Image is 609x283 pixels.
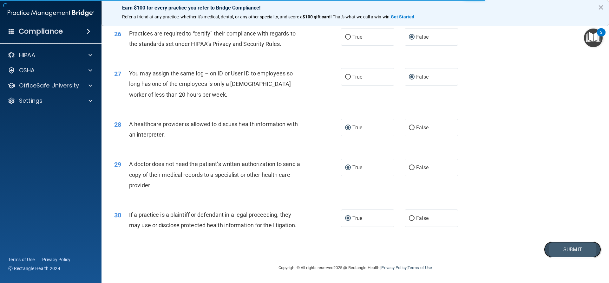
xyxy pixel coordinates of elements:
[352,74,362,80] span: True
[114,211,121,219] span: 30
[416,74,429,80] span: False
[416,125,429,131] span: False
[239,258,471,278] div: Copyright © All rights reserved 2025 @ Rectangle Health | |
[584,29,603,47] button: Open Resource Center, 2 new notifications
[19,27,63,36] h4: Compliance
[114,161,121,168] span: 29
[122,14,303,19] span: Refer a friend at any practice, whether it's medical, dental, or any other speciality, and score a
[8,97,92,105] a: Settings
[114,70,121,78] span: 27
[416,34,429,40] span: False
[345,216,351,221] input: True
[381,265,406,270] a: Privacy Policy
[345,35,351,40] input: True
[345,165,351,170] input: True
[408,265,432,270] a: Terms of Use
[114,121,121,128] span: 28
[8,265,60,272] span: Ⓒ Rectangle Health 2024
[352,215,362,221] span: True
[303,14,331,19] strong: $100 gift card
[409,165,415,170] input: False
[114,30,121,38] span: 26
[19,82,79,89] p: OfficeSafe University
[600,32,602,41] div: 2
[352,164,362,170] span: True
[391,14,415,19] a: Get Started
[129,121,298,138] span: A healthcare provider is allowed to discuss health information with an interpreter.
[8,256,35,263] a: Terms of Use
[416,164,429,170] span: False
[129,161,300,188] span: A doctor does not need the patient’s written authorization to send a copy of their medical record...
[122,5,588,11] p: Earn $100 for every practice you refer to Bridge Compliance!
[416,215,429,221] span: False
[352,125,362,131] span: True
[8,51,92,59] a: HIPAA
[409,35,415,40] input: False
[352,34,362,40] span: True
[409,75,415,80] input: False
[19,51,35,59] p: HIPAA
[129,211,297,228] span: If a practice is a plaintiff or defendant in a legal proceeding, they may use or disclose protect...
[331,14,391,19] span: ! That's what we call a win-win.
[129,70,293,98] span: You may assign the same log – on ID or User ID to employees so long has one of the employees is o...
[8,82,92,89] a: OfficeSafe University
[129,30,296,47] span: Practices are required to “certify” their compliance with regards to the standards set under HIPA...
[19,67,35,74] p: OSHA
[409,216,415,221] input: False
[8,7,94,19] img: PMB logo
[345,75,351,80] input: True
[42,256,71,263] a: Privacy Policy
[19,97,43,105] p: Settings
[598,2,604,12] button: Close
[409,125,415,130] input: False
[8,67,92,74] a: OSHA
[544,241,601,258] button: Submit
[345,125,351,130] input: True
[391,14,414,19] strong: Get Started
